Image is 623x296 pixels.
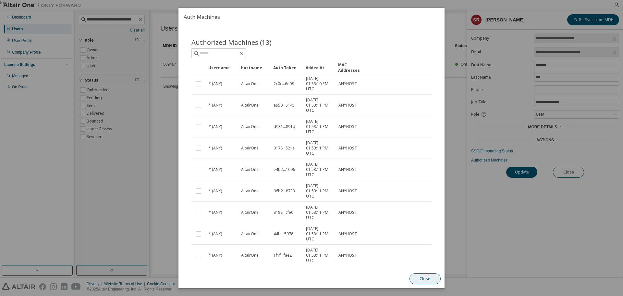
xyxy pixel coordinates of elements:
span: ANYHOST [338,231,357,237]
span: 0178...521e [274,146,295,151]
span: * (ANY) [209,81,222,86]
span: [DATE] 01:53:10 PM UTC [306,76,333,92]
span: AltairOne [241,124,259,129]
span: 44fc...5978 [274,231,293,237]
span: ANYHOST [338,81,357,86]
span: ANYHOST [338,124,357,129]
span: [DATE] 01:53:11 PM UTC [306,162,333,177]
span: * (ANY) [209,188,222,194]
span: * (ANY) [209,210,222,215]
span: 96b2...8733 [274,188,295,194]
div: Added At [306,62,333,73]
span: AltairOne [241,231,259,237]
div: Hostname [241,62,268,73]
span: [DATE] 01:53:11 PM UTC [306,119,333,135]
span: ANYHOST [338,210,357,215]
span: [DATE] 01:53:11 PM UTC [306,226,333,242]
span: 1f1f...fae2 [274,253,292,258]
span: [DATE] 01:53:11 PM UTC [306,183,333,199]
div: Username [208,62,236,73]
span: AltairOne [241,210,259,215]
span: d931...891d [274,124,295,129]
span: ANYHOST [338,253,357,258]
span: 2c0c...6e08 [274,81,294,86]
h2: Auth Machines [178,8,445,26]
span: ANYHOST [338,103,357,108]
span: * (ANY) [209,103,222,108]
span: a950...5145 [274,103,295,108]
div: Auth Token [273,62,300,73]
span: [DATE] 01:53:11 PM UTC [306,97,333,113]
span: Authorized Machines (13) [191,38,272,47]
span: [DATE] 01:53:11 PM UTC [306,205,333,220]
span: e4b7...1096 [274,167,295,172]
span: * (ANY) [209,253,222,258]
span: AltairOne [241,146,259,151]
span: ANYHOST [338,146,357,151]
span: AltairOne [241,188,259,194]
div: MAC Addresses [338,62,365,73]
span: * (ANY) [209,167,222,172]
span: AltairOne [241,253,259,258]
span: * (ANY) [209,146,222,151]
span: [DATE] 01:53:11 PM UTC [306,248,333,263]
span: ANYHOST [338,167,357,172]
span: * (ANY) [209,231,222,237]
span: AltairOne [241,81,259,86]
span: AltairOne [241,167,259,172]
span: * (ANY) [209,124,222,129]
span: 8188...cfe0 [274,210,293,215]
span: AltairOne [241,103,259,108]
button: Close [409,273,441,284]
span: ANYHOST [338,188,357,194]
span: [DATE] 01:53:11 PM UTC [306,140,333,156]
